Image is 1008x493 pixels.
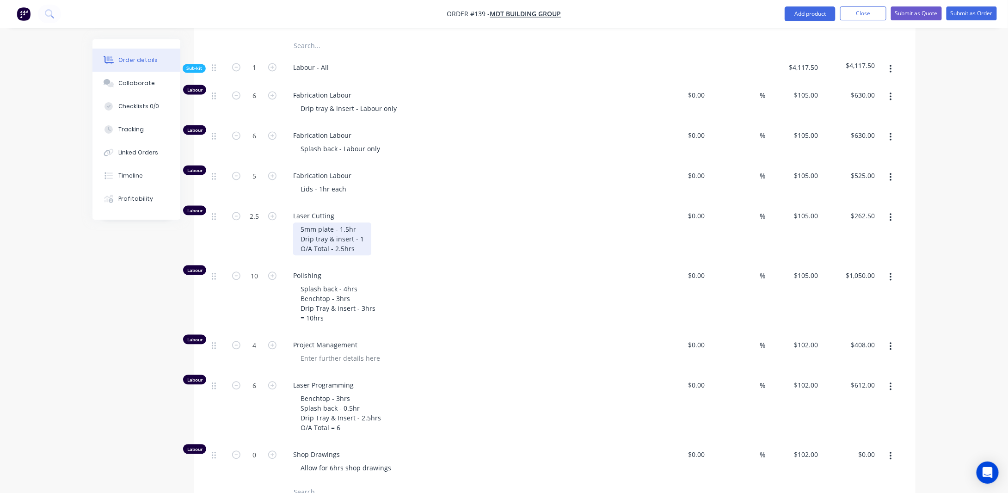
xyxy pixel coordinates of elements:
[760,211,765,222] span: %
[286,61,336,74] div: Labour - All
[840,6,886,20] button: Close
[977,462,999,484] div: Open Intercom Messenger
[118,148,158,157] div: Linked Orders
[760,130,765,141] span: %
[183,265,206,275] div: Labour
[293,171,648,180] span: Fabrication Labour
[293,340,648,350] span: Project Management
[92,141,180,164] button: Linked Orders
[826,61,875,70] span: $4,117.50
[118,195,153,203] div: Profitability
[760,450,765,460] span: %
[760,340,765,351] span: %
[293,130,648,140] span: Fabrication Labour
[760,90,765,101] span: %
[118,56,158,64] div: Order details
[92,95,180,118] button: Checklists 0/0
[183,165,206,175] div: Labour
[92,187,180,210] button: Profitability
[769,62,818,72] span: $4,117.50
[183,125,206,135] div: Labour
[785,6,836,21] button: Add product
[118,125,144,134] div: Tracking
[92,49,180,72] button: Order details
[183,375,206,384] div: Labour
[92,164,180,187] button: Timeline
[293,282,383,325] div: Splash back - 4hrs Benchtop - 3hrs Drip Tray & insert - 3hrs = 10hrs
[183,85,206,94] div: Labour
[293,182,354,196] div: Lids - 1hr each
[490,10,561,18] a: MDT Building Group
[183,205,206,215] div: Labour
[118,79,155,87] div: Collaborate
[293,392,388,434] div: Benchtop - 3hrs Splash back - 0.5hr Drip Tray & Insert - 2.5hrs O/A Total = 6
[293,380,648,390] span: Laser Programming
[293,142,387,155] div: Splash back - Labour only
[293,461,399,475] div: Allow for 6hrs shop drawings
[293,37,478,55] input: Search...
[760,271,765,281] span: %
[118,102,159,111] div: Checklists 0/0
[760,171,765,181] span: %
[293,211,648,221] span: Laser Cutting
[92,118,180,141] button: Tracking
[183,444,206,454] div: Labour
[293,102,404,115] div: Drip tray & insert - Labour only
[293,271,648,280] span: Polishing
[186,65,202,72] span: Sub-kit
[760,380,765,391] span: %
[293,222,371,255] div: 5mm plate - 1.5hr Drip tray & insert - 1 O/A Total - 2.5hrs
[293,450,648,459] span: Shop Drawings
[891,6,942,20] button: Submit as Quote
[947,6,997,20] button: Submit as Order
[183,334,206,344] div: Labour
[118,172,143,180] div: Timeline
[447,10,490,18] span: Order #139 -
[92,72,180,95] button: Collaborate
[293,90,648,100] span: Fabrication Labour
[17,7,31,21] img: Factory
